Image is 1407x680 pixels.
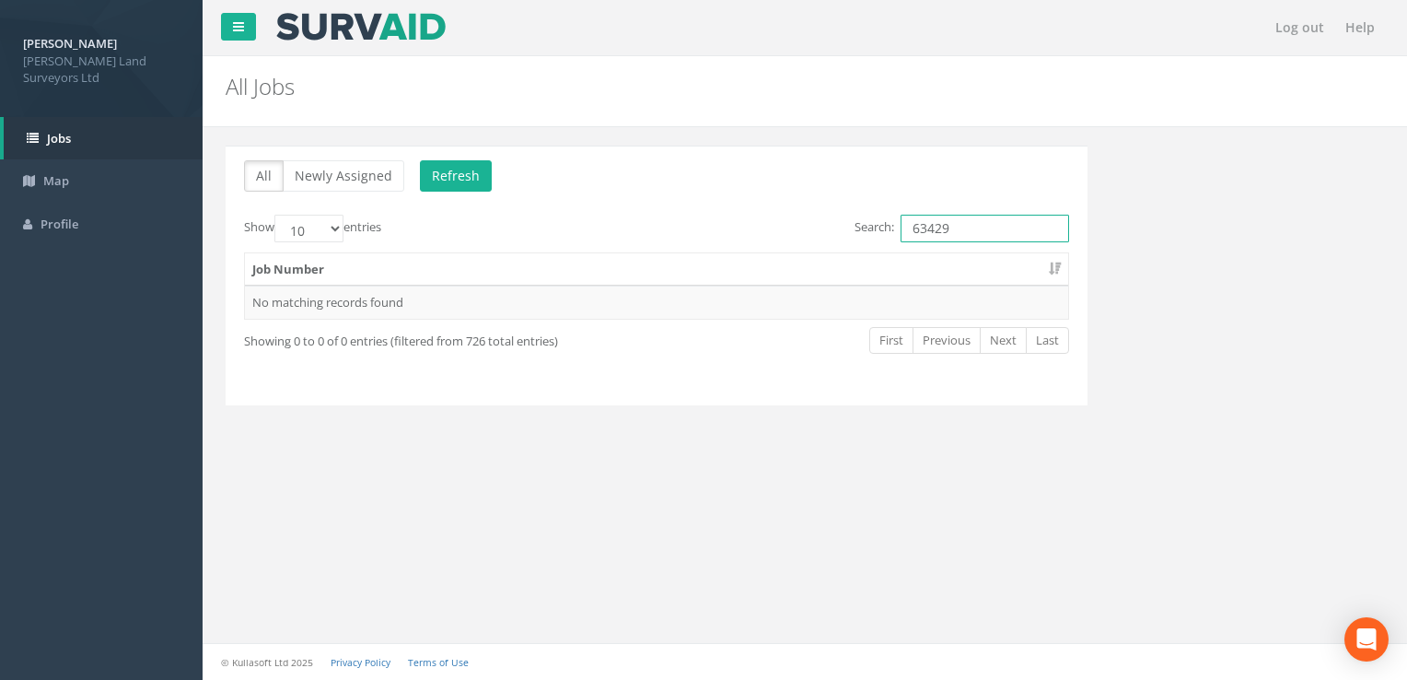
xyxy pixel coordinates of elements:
[245,253,1068,287] th: Job Number: activate to sort column ascending
[869,327,913,354] a: First
[980,327,1027,354] a: Next
[408,656,469,669] a: Terms of Use
[420,160,492,192] button: Refresh
[331,656,390,669] a: Privacy Policy
[1026,327,1069,354] a: Last
[913,327,981,354] a: Previous
[47,130,71,147] span: Jobs
[226,75,1186,99] h2: All Jobs
[283,160,404,192] button: Newly Assigned
[244,215,381,242] label: Show entries
[855,215,1069,242] label: Search:
[244,160,284,192] button: All
[274,215,343,242] select: Showentries
[43,172,69,189] span: Map
[245,286,1068,319] td: No matching records found
[4,117,203,160] a: Jobs
[1344,617,1389,662] div: Open Intercom Messenger
[23,53,180,87] span: [PERSON_NAME] Land Surveyors Ltd
[23,35,117,52] strong: [PERSON_NAME]
[901,215,1069,242] input: Search:
[244,325,572,350] div: Showing 0 to 0 of 0 entries (filtered from 726 total entries)
[221,656,313,669] small: © Kullasoft Ltd 2025
[41,216,78,232] span: Profile
[23,30,180,87] a: [PERSON_NAME] [PERSON_NAME] Land Surveyors Ltd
